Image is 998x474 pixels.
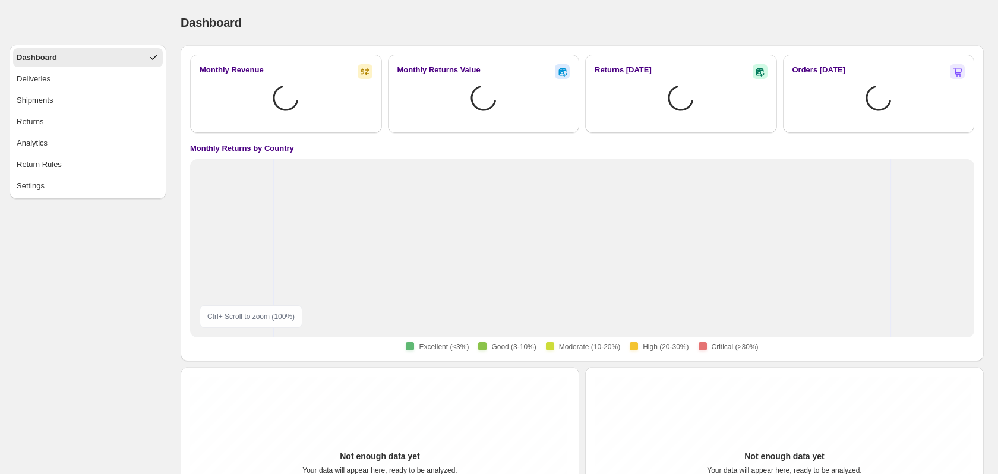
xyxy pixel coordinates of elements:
[200,305,302,328] div: Ctrl + Scroll to zoom ( 100 %)
[643,342,689,352] span: High (20-30%)
[17,137,48,149] div: Analytics
[397,64,481,76] h2: Monthly Returns Value
[712,342,759,352] span: Critical (>30%)
[13,112,163,131] button: Returns
[595,64,652,76] h2: Returns [DATE]
[13,48,163,67] button: Dashboard
[17,94,53,106] div: Shipments
[792,64,845,76] h2: Orders [DATE]
[491,342,536,352] span: Good (3-10%)
[200,64,264,76] h2: Monthly Revenue
[17,159,62,170] div: Return Rules
[17,116,44,128] div: Returns
[13,91,163,110] button: Shipments
[190,143,294,154] h4: Monthly Returns by Country
[13,176,163,195] button: Settings
[419,342,469,352] span: Excellent (≤3%)
[13,134,163,153] button: Analytics
[17,73,50,85] div: Deliveries
[13,155,163,174] button: Return Rules
[17,180,45,192] div: Settings
[181,16,242,29] span: Dashboard
[17,52,57,64] div: Dashboard
[13,69,163,89] button: Deliveries
[559,342,620,352] span: Moderate (10-20%)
